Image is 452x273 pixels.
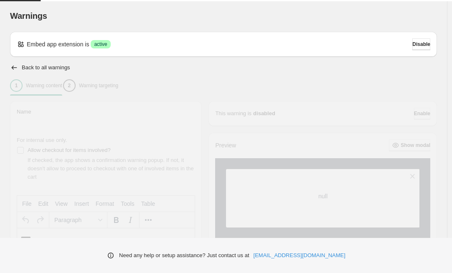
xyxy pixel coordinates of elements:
[10,11,47,20] span: Warnings
[3,7,174,15] body: Rich Text Area. Press ALT-0 for help.
[412,38,430,50] button: Disable
[94,41,107,48] span: active
[254,251,345,260] a: [EMAIL_ADDRESS][DOMAIN_NAME]
[27,40,89,48] p: Embed app extension is
[22,64,70,71] h2: Back to all warnings
[412,41,430,48] span: Disable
